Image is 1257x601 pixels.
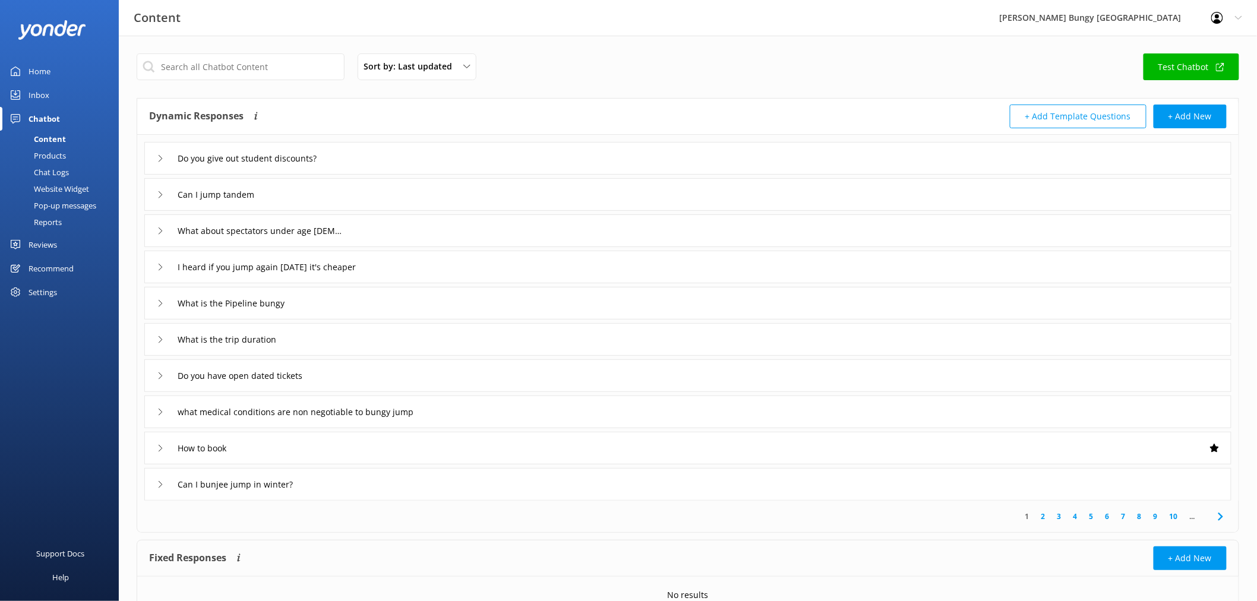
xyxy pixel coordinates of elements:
[1144,53,1239,80] a: Test Chatbot
[7,181,89,197] div: Website Widget
[7,214,62,230] div: Reports
[1051,511,1067,522] a: 3
[1164,511,1184,522] a: 10
[7,147,66,164] div: Products
[1035,511,1051,522] a: 2
[29,257,74,280] div: Recommend
[52,565,69,589] div: Help
[1067,511,1084,522] a: 4
[1154,546,1227,570] button: + Add New
[29,233,57,257] div: Reviews
[1010,105,1147,128] button: + Add Template Questions
[18,20,86,40] img: yonder-white-logo.png
[364,60,459,73] span: Sort by: Last updated
[1116,511,1132,522] a: 7
[7,131,66,147] div: Content
[1084,511,1100,522] a: 5
[7,147,119,164] a: Products
[149,546,226,570] h4: Fixed Responses
[137,53,345,80] input: Search all Chatbot Content
[7,214,119,230] a: Reports
[29,107,60,131] div: Chatbot
[7,197,96,214] div: Pop-up messages
[37,542,85,565] div: Support Docs
[7,197,119,214] a: Pop-up messages
[29,83,49,107] div: Inbox
[29,59,50,83] div: Home
[1148,511,1164,522] a: 9
[7,131,119,147] a: Content
[149,105,244,128] h4: Dynamic Responses
[7,181,119,197] a: Website Widget
[1100,511,1116,522] a: 6
[7,164,69,181] div: Chat Logs
[134,8,181,27] h3: Content
[29,280,57,304] div: Settings
[1184,511,1201,522] span: ...
[1132,511,1148,522] a: 8
[1154,105,1227,128] button: + Add New
[1019,511,1035,522] a: 1
[7,164,119,181] a: Chat Logs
